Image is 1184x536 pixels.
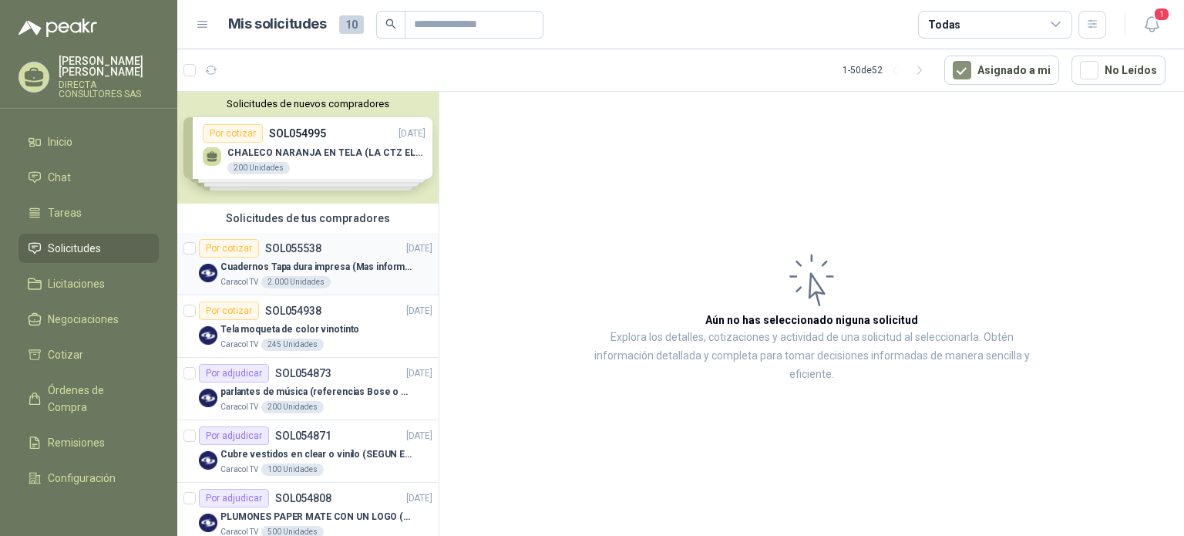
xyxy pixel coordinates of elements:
p: Caracol TV [220,464,258,476]
a: Negociaciones [18,305,159,334]
span: 1 [1153,7,1170,22]
div: Solicitudes de tus compradores [177,204,439,233]
p: DIRECTA CONSULTORES SAS [59,80,159,99]
div: 100 Unidades [261,464,324,476]
button: Solicitudes de nuevos compradores [183,98,432,110]
p: SOL054808 [275,493,331,504]
span: Configuración [48,470,116,487]
div: Solicitudes de nuevos compradoresPor cotizarSOL054995[DATE] CHALECO NARANJA EN TELA (LA CTZ ELEGI... [177,92,439,204]
button: Asignado a mi [944,56,1059,85]
p: Cubre vestidos en clear o vinilo (SEGUN ESPECIFICACIONES DEL ADJUNTO) [220,447,412,462]
img: Logo peakr [18,19,97,37]
h3: Aún no has seleccionado niguna solicitud [705,312,918,329]
p: Explora los detalles, cotizaciones y actividad de una solicitud al seleccionarla. Obtén informaci... [594,329,1030,384]
div: Por adjudicar [199,489,269,507]
p: PLUMONES PAPER MATE CON UN LOGO (SEGUN REF.ADJUNTA) [220,510,412,524]
a: Cotizar [18,340,159,369]
a: Inicio [18,127,159,157]
p: [DATE] [406,366,432,381]
a: Por cotizarSOL054938[DATE] Company LogoTela moqueta de color vinotintoCaracol TV245 Unidades [177,295,439,358]
div: Por cotizar [199,239,259,258]
span: Inicio [48,133,72,150]
span: search [385,19,396,29]
span: Órdenes de Compra [48,382,144,416]
p: [DATE] [406,491,432,506]
span: Tareas [48,204,82,221]
button: No Leídos [1071,56,1165,85]
p: Tela moqueta de color vinotinto [220,322,359,337]
p: Caracol TV [220,401,258,413]
a: Solicitudes [18,234,159,263]
a: Licitaciones [18,269,159,298]
div: 200 Unidades [261,401,324,413]
div: Todas [928,16,960,33]
p: [DATE] [406,429,432,443]
div: 2.000 Unidades [261,276,331,288]
span: Remisiones [48,434,105,451]
p: Cuadernos Tapa dura impresa (Mas informacion en el adjunto) [220,260,412,275]
img: Company Logo [199,451,217,470]
a: Configuración [18,464,159,493]
div: Por cotizar [199,302,259,320]
a: Remisiones [18,428,159,457]
a: Por adjudicarSOL054871[DATE] Company LogoCubre vestidos en clear o vinilo (SEGUN ESPECIFICACIONES... [177,420,439,483]
span: Licitaciones [48,275,105,292]
button: 1 [1138,11,1165,39]
div: Por adjudicar [199,426,269,445]
p: SOL055538 [265,243,321,254]
p: [PERSON_NAME] [PERSON_NAME] [59,56,159,77]
div: 1 - 50 de 52 [843,58,932,83]
p: SOL054938 [265,305,321,316]
a: Por cotizarSOL055538[DATE] Company LogoCuadernos Tapa dura impresa (Mas informacion en el adjunto... [177,233,439,295]
p: Caracol TV [220,276,258,288]
a: Tareas [18,198,159,228]
div: Por adjudicar [199,364,269,383]
img: Company Logo [199,389,217,407]
img: Company Logo [199,514,217,532]
img: Company Logo [199,264,217,282]
a: Por adjudicarSOL054873[DATE] Company Logoparlantes de música (referencias Bose o Alexa) CON MARCA... [177,358,439,420]
p: parlantes de música (referencias Bose o Alexa) CON MARCACION 1 LOGO (Mas datos en el adjunto) [220,385,412,399]
a: Chat [18,163,159,192]
p: SOL054873 [275,368,331,379]
span: 10 [339,15,364,34]
img: Company Logo [199,326,217,345]
span: Solicitudes [48,240,101,257]
span: Cotizar [48,346,83,363]
h1: Mis solicitudes [228,13,327,35]
span: Chat [48,169,71,186]
a: Órdenes de Compra [18,376,159,422]
p: [DATE] [406,241,432,256]
p: [DATE] [406,304,432,319]
div: 245 Unidades [261,339,324,351]
span: Negociaciones [48,311,119,328]
p: SOL054871 [275,430,331,441]
p: Caracol TV [220,339,258,351]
